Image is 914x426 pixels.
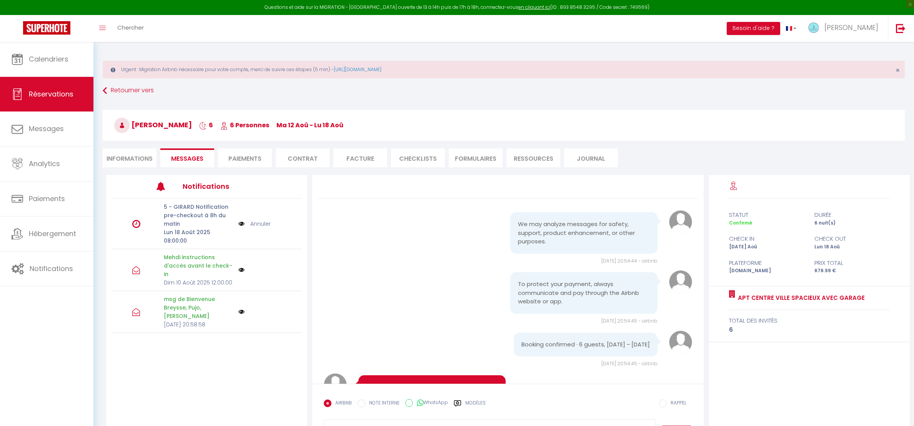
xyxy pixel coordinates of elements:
[238,309,245,315] img: NO IMAGE
[164,203,233,228] p: 5 - GIRARD Notification pre-checkout à 8h du matin
[669,270,692,293] img: avatar.png
[103,61,905,78] div: Urgent : Migration Airbnb nécessaire pour votre compte, merci de suivre ces étapes (5 min) -
[669,210,692,233] img: avatar.png
[824,23,878,32] span: [PERSON_NAME]
[809,267,895,275] div: 676.99 €
[809,234,895,243] div: check out
[114,120,192,130] span: [PERSON_NAME]
[882,394,914,426] iframe: LiveChat chat widget
[601,360,658,367] span: [DATE] 20:54:45 - airbnb
[334,66,381,73] a: [URL][DOMAIN_NAME]
[29,89,73,99] span: Réservations
[29,229,76,238] span: Hébergement
[518,280,650,306] pre: To protect your payment, always communicate and pay through the Airbnb website or app.
[724,243,809,251] div: [DATE] Aoû
[29,159,60,168] span: Analytics
[518,4,550,10] a: en cliquant ici
[808,22,819,33] img: ...
[333,148,387,167] li: Facture
[601,258,658,264] span: [DATE] 20:54:44 - airbnb
[729,316,890,325] div: total des invités
[521,340,650,349] pre: Booking confirmed · 6 guests, [DATE] – [DATE]
[724,234,809,243] div: check in
[199,121,213,130] span: 6
[729,220,752,226] span: Confirmé
[238,220,245,228] img: NO IMAGE
[103,148,156,167] li: Informations
[171,154,203,163] span: Messages
[465,399,486,413] label: Modèles
[183,178,262,195] h3: Notifications
[117,23,144,32] span: Chercher
[727,22,780,35] button: Besoin d'aide ?
[802,15,888,42] a: ... [PERSON_NAME]
[218,148,272,167] li: Paiements
[331,399,352,408] label: AIRBNB
[164,278,233,287] p: Dim 10 Août 2025 12:00:00
[809,220,895,227] div: 6 nuit(s)
[276,148,330,167] li: Contrat
[729,325,890,334] div: 6
[896,23,906,33] img: logout
[250,220,271,228] a: Annuler
[112,15,150,42] a: Chercher
[669,331,692,354] img: avatar.png
[518,220,650,246] pre: We may analyze messages for safety, support, product enhancement, or other purposes.
[724,258,809,268] div: Plateforme
[164,253,233,278] p: Mehdi instructions d'accès avant le check-in
[601,318,658,324] span: [DATE] 20:54:45 - airbnb
[103,84,905,98] a: Retourner vers
[238,267,245,273] img: NO IMAGE
[365,399,400,408] label: NOTE INTERNE
[164,320,233,329] p: [DATE] 20:58:58
[735,293,865,303] a: Apt Centre Ville spacieux avec garage
[564,148,618,167] li: Journal
[324,373,347,396] img: avatar.png
[809,210,895,220] div: durée
[506,148,560,167] li: Ressources
[896,65,900,75] span: ×
[724,267,809,275] div: [DOMAIN_NAME]
[449,148,503,167] li: FORMULAIRES
[164,295,233,320] p: msg de Bienvenue Breysse, Pujo, [PERSON_NAME]
[413,399,448,408] label: WhatsApp
[896,67,900,74] button: Close
[29,54,68,64] span: Calendriers
[809,243,895,251] div: Lun 18 Aoû
[30,264,73,273] span: Notifications
[809,258,895,268] div: Prix total
[220,121,269,130] span: 6 Personnes
[667,399,686,408] label: RAPPEL
[29,124,64,133] span: Messages
[164,228,233,245] p: Lun 18 Août 2025 08:00:00
[391,148,445,167] li: CHECKLISTS
[29,194,65,203] span: Paiements
[23,21,70,35] img: Super Booking
[276,121,343,130] span: ma 12 Aoû - lu 18 Aoû
[724,210,809,220] div: statut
